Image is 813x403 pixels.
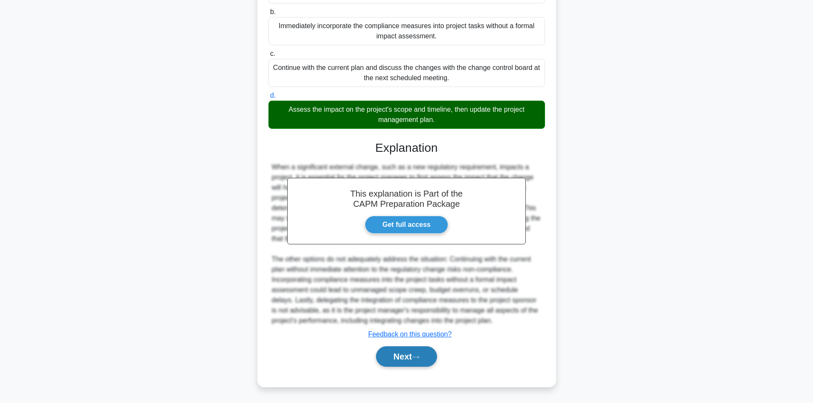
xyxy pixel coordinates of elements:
[268,17,545,45] div: Immediately incorporate the compliance measures into project tasks without a formal impact assess...
[272,162,542,326] div: When a significant external change, such as a new regulatory requirement, impacts a project, it i...
[270,92,276,99] span: d.
[376,346,437,367] button: Next
[268,59,545,87] div: Continue with the current plan and discuss the changes with the change control board at the next ...
[270,8,276,15] span: b.
[270,50,275,57] span: c.
[274,141,540,155] h3: Explanation
[268,101,545,129] div: Assess the impact on the project's scope and timeline, then update the project management plan.
[368,331,452,338] a: Feedback on this question?
[365,216,448,234] a: Get full access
